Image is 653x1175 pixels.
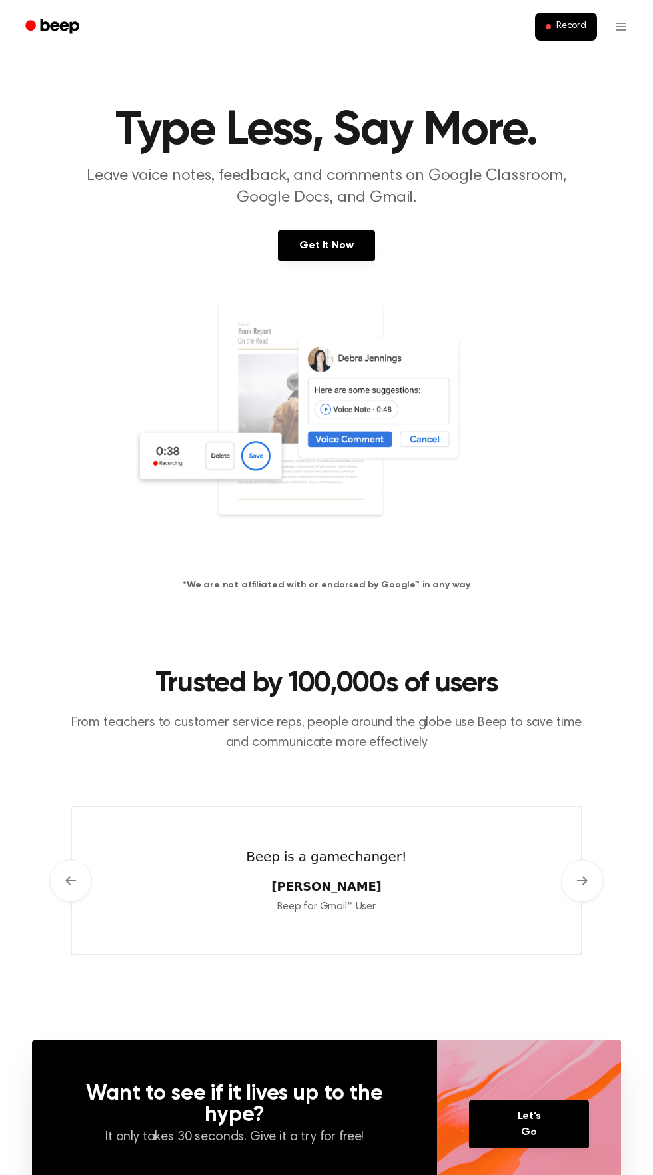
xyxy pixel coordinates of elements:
[605,11,637,43] button: Open menu
[64,1128,405,1147] p: It only takes 30 seconds. Give it a try for free!
[71,713,582,753] p: From teachers to customer service reps, people around the globe use Beep to save time and communi...
[469,1100,589,1148] a: Let’s Go
[246,847,406,867] blockquote: Beep is a gamechanger!
[16,578,637,592] h4: *We are not affiliated with or endorsed by Google™ in any way
[16,107,637,155] h1: Type Less, Say More.
[133,301,520,557] img: Voice Comments on Docs and Recording Widget
[71,165,582,209] p: Leave voice notes, feedback, and comments on Google Classroom, Google Docs, and Gmail.
[277,901,376,912] span: Beep for Gmail™ User
[16,14,91,40] a: Beep
[71,667,582,702] h2: Trusted by 100,000s of users
[556,21,586,33] span: Record
[246,877,406,895] cite: [PERSON_NAME]
[64,1083,405,1126] h3: Want to see if it lives up to the hype?
[278,230,374,261] a: Get It Now
[535,13,597,41] button: Record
